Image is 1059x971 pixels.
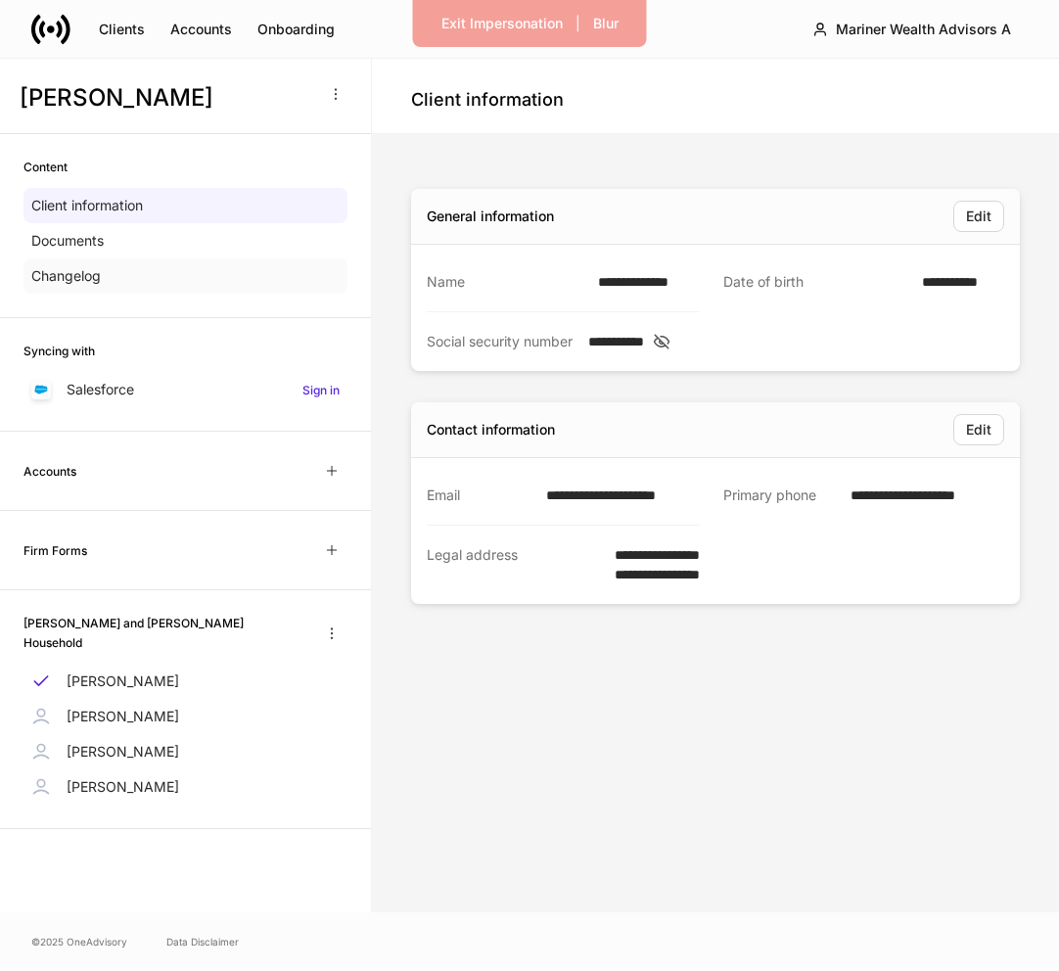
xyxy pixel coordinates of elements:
[158,14,245,45] button: Accounts
[67,777,179,797] p: [PERSON_NAME]
[31,231,104,251] p: Documents
[953,414,1004,445] button: Edit
[723,485,839,506] div: Primary phone
[170,20,232,39] div: Accounts
[427,545,567,584] div: Legal address
[441,14,563,33] div: Exit Impersonation
[427,485,534,505] div: Email
[427,420,555,439] div: Contact information
[245,14,347,45] button: Onboarding
[99,20,145,39] div: Clients
[580,8,631,39] button: Blur
[31,266,101,286] p: Changelog
[20,82,312,114] h3: [PERSON_NAME]
[966,207,991,226] div: Edit
[31,934,127,949] span: © 2025 OneAdvisory
[23,188,347,223] a: Client information
[953,201,1004,232] button: Edit
[67,380,134,399] p: Salesforce
[836,20,1011,39] div: Mariner Wealth Advisors A
[23,462,76,481] h6: Accounts
[427,332,576,351] div: Social security number
[427,272,586,292] div: Name
[23,734,347,769] a: [PERSON_NAME]
[31,196,143,215] p: Client information
[723,272,910,293] div: Date of birth
[302,381,340,399] h6: Sign in
[796,12,1028,47] button: Mariner Wealth Advisors A
[67,707,179,726] p: [PERSON_NAME]
[411,88,564,112] h4: Client information
[257,20,335,39] div: Onboarding
[23,258,347,294] a: Changelog
[67,671,179,691] p: [PERSON_NAME]
[966,420,991,439] div: Edit
[23,372,347,407] a: SalesforceSign in
[427,207,554,226] div: General information
[23,541,87,560] h6: Firm Forms
[429,8,576,39] button: Exit Impersonation
[23,769,347,805] a: [PERSON_NAME]
[23,342,95,360] h6: Syncing with
[23,664,347,699] a: [PERSON_NAME]
[593,14,619,33] div: Blur
[23,699,347,734] a: [PERSON_NAME]
[23,614,300,651] h6: [PERSON_NAME] and [PERSON_NAME] Household
[166,934,239,949] a: Data Disclaimer
[67,742,179,762] p: [PERSON_NAME]
[86,14,158,45] button: Clients
[23,223,347,258] a: Documents
[23,158,68,176] h6: Content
